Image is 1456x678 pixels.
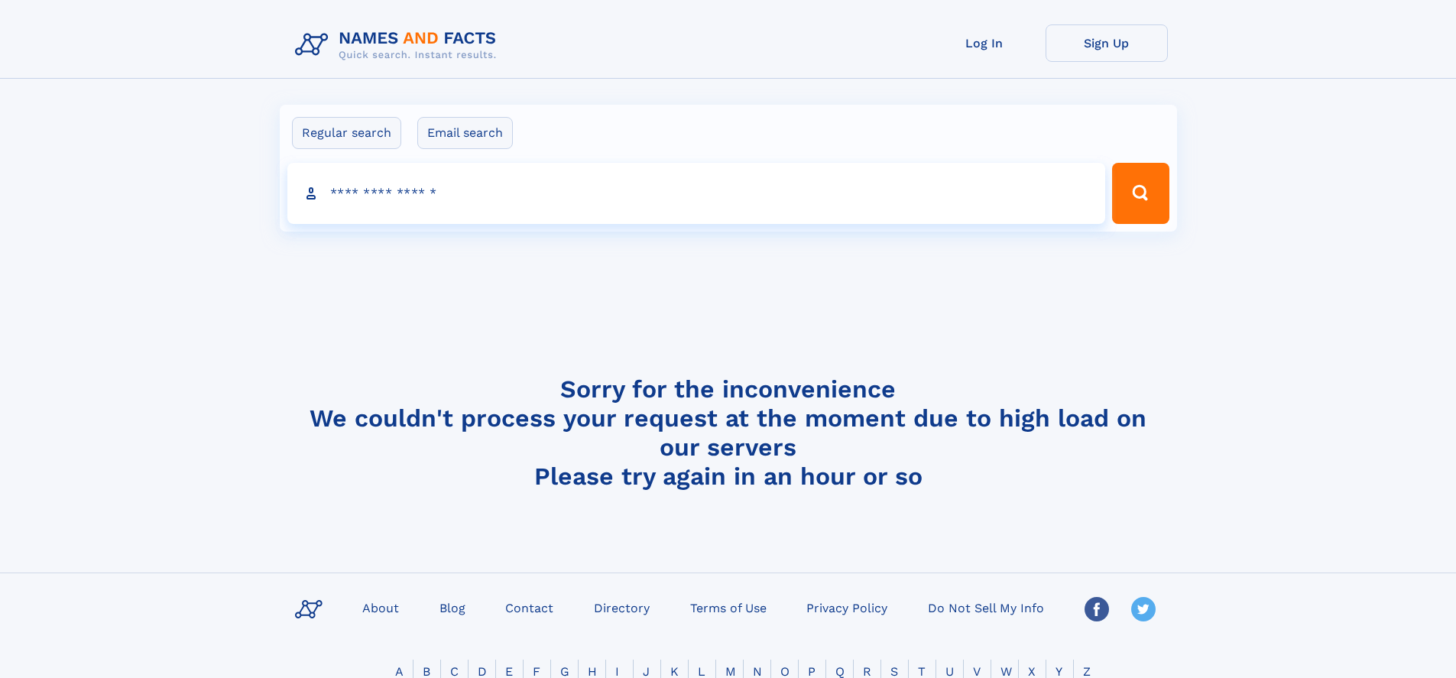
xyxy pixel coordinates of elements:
h4: Sorry for the inconvenience We couldn't process your request at the moment due to high load on ou... [289,375,1168,491]
a: Sign Up [1046,24,1168,62]
label: Email search [417,117,513,149]
img: Twitter [1131,597,1156,621]
label: Regular search [292,117,401,149]
a: Terms of Use [684,596,773,618]
a: Privacy Policy [800,596,893,618]
a: Log In [923,24,1046,62]
a: Directory [588,596,656,618]
a: Blog [433,596,472,618]
a: Do Not Sell My Info [922,596,1050,618]
img: Logo Names and Facts [289,24,509,66]
button: Search Button [1112,163,1169,224]
input: search input [287,163,1106,224]
img: Facebook [1085,597,1109,621]
a: About [356,596,405,618]
a: Contact [499,596,559,618]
